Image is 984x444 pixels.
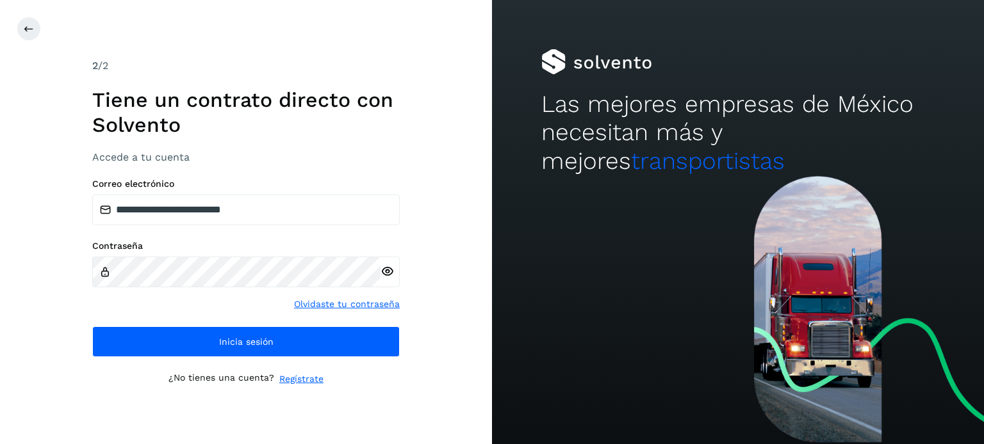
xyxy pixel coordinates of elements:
span: transportistas [631,147,785,175]
button: Inicia sesión [92,326,400,357]
span: Inicia sesión [219,337,274,346]
label: Correo electrónico [92,178,400,189]
h2: Las mejores empresas de México necesitan más y mejores [541,90,935,175]
label: Contraseña [92,241,400,251]
h3: Accede a tu cuenta [92,151,400,163]
p: ¿No tienes una cuenta? [168,372,274,386]
div: /2 [92,58,400,74]
h1: Tiene un contrato directo con Solvento [92,88,400,137]
a: Regístrate [279,372,324,386]
a: Olvidaste tu contraseña [294,297,400,311]
span: 2 [92,59,98,72]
